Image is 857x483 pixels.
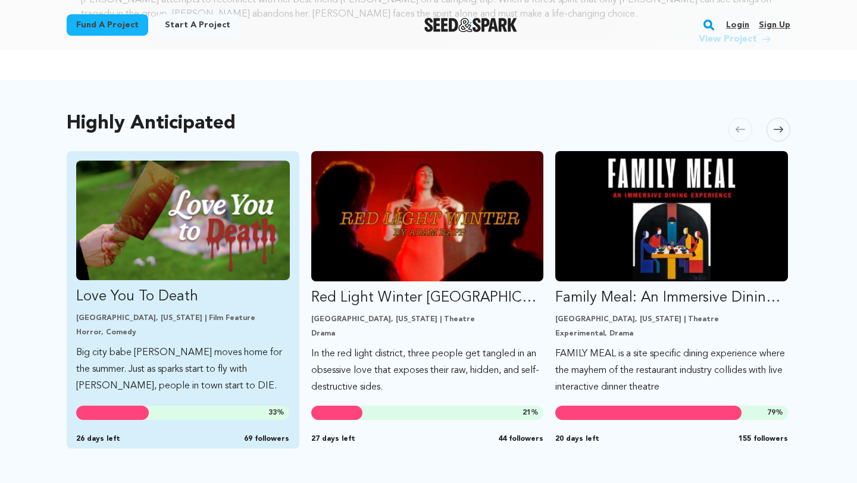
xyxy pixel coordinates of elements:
span: 21 [523,409,531,416]
p: Horror, Comedy [76,328,290,337]
span: 44 followers [498,434,543,444]
p: Experimental, Drama [555,329,788,338]
span: 69 followers [244,434,289,444]
p: Family Meal: An Immersive Dining Experience [555,288,788,308]
p: FAMILY MEAL is a site specific dining experience where the mayhem of the restaurant industry coll... [555,346,788,396]
a: Fund Love You To Death [76,161,290,394]
a: Sign up [759,15,790,34]
span: 26 days left [76,434,120,444]
p: Red Light Winter [GEOGRAPHIC_DATA] [311,288,544,308]
span: 155 followers [739,434,788,444]
a: Login [726,15,749,34]
p: Drama [311,329,544,338]
span: 79 [767,409,775,416]
p: Big city babe [PERSON_NAME] moves home for the summer. Just as sparks start to fly with [PERSON_N... [76,344,290,394]
span: 27 days left [311,434,355,444]
span: % [268,408,284,418]
p: [GEOGRAPHIC_DATA], [US_STATE] | Film Feature [76,313,290,323]
p: [GEOGRAPHIC_DATA], [US_STATE] | Theatre [311,315,544,324]
span: % [523,408,539,418]
p: [GEOGRAPHIC_DATA], [US_STATE] | Theatre [555,315,788,324]
h2: Highly Anticipated [67,115,236,132]
span: 20 days left [555,434,599,444]
img: Seed&Spark Logo Dark Mode [424,18,518,32]
p: Love You To Death [76,287,290,306]
a: Seed&Spark Homepage [424,18,518,32]
a: Fund Family Meal: An Immersive Dining Experience [555,151,788,396]
span: 33 [268,409,277,416]
a: Start a project [155,14,240,36]
p: In the red light district, three people get tangled in an obsessive love that exposes their raw, ... [311,346,544,396]
a: Fund Red Light Winter Los Angeles [311,151,544,396]
a: Fund a project [67,14,148,36]
span: % [767,408,783,418]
